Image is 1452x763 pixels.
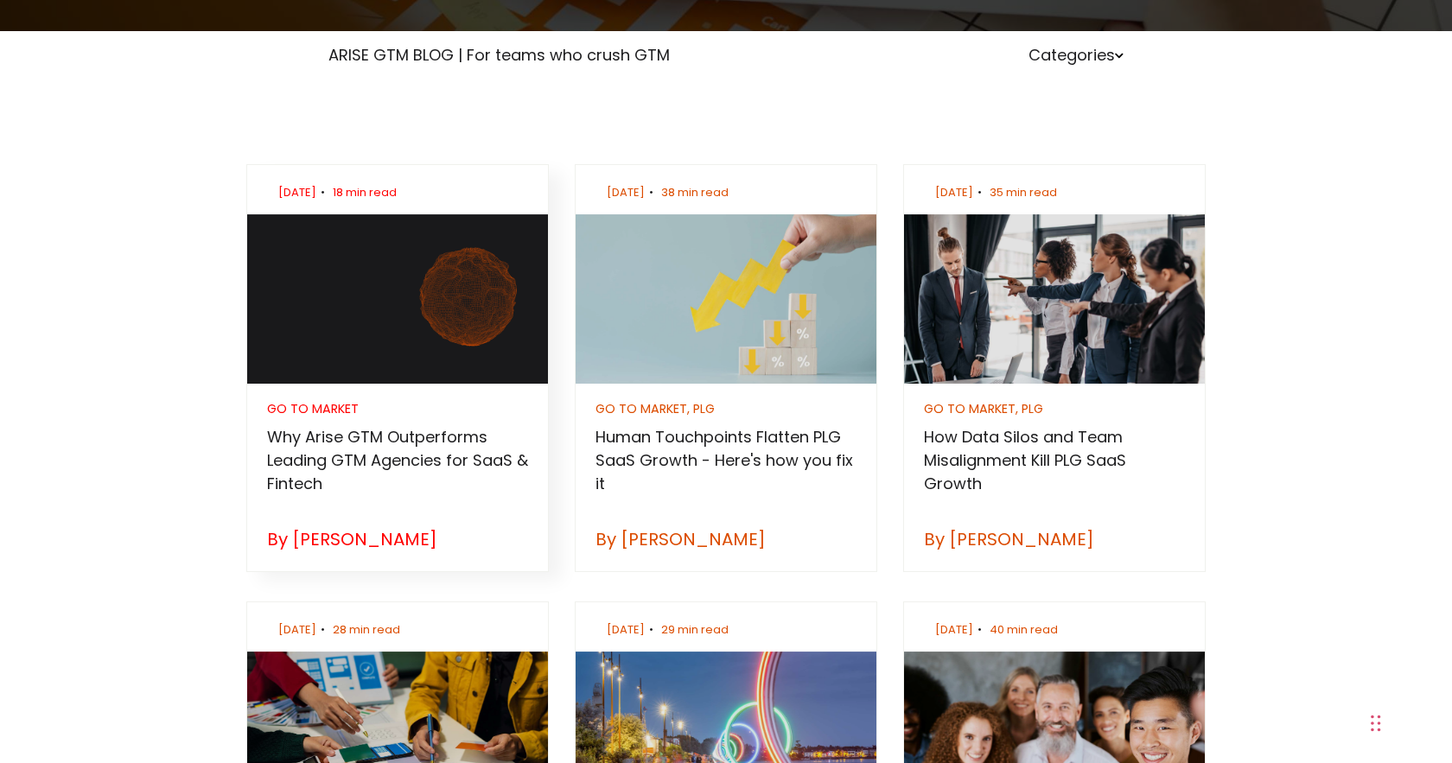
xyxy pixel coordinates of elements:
[661,621,729,638] span: 29 min read
[924,403,1186,415] div: GO TO MARKET, PLG
[267,425,529,495] h3: Why Arise GTM Outperforms Leading GTM Agencies for SaaS & Fintech
[935,621,973,638] span: [DATE]
[973,621,985,638] span: •
[973,184,985,200] span: •
[328,44,670,66] a: ARISE GTM BLOG | For teams who crush GTM
[990,621,1058,638] span: 40 min read
[267,526,529,552] div: By [PERSON_NAME]
[595,526,857,552] div: By [PERSON_NAME]
[278,621,316,638] span: [DATE]
[904,165,1205,571] a: [DATE]• 35 min read GO TO MARKET, PLG How Data Silos and Team Misalignment Kill PLG SaaS Growth B...
[645,184,657,200] span: •
[1028,44,1124,66] a: Categories
[935,184,973,200] span: [DATE]
[661,184,729,200] span: 38 min read
[247,165,548,571] a: [DATE]• 18 min read GO TO MARKET Why Arise GTM Outperforms Leading GTM Agencies for SaaS & Fintec...
[990,184,1057,200] span: 35 min read
[576,165,876,571] a: [DATE]• 38 min read GO TO MARKET, PLG Human Touchpoints Flatten PLG SaaS Growth - Here's how you ...
[924,526,1186,552] div: By [PERSON_NAME]
[1065,547,1452,763] iframe: Chat Widget
[316,621,328,638] span: •
[607,184,645,200] span: [DATE]
[316,184,328,200] span: •
[645,621,657,638] span: •
[333,621,400,638] span: 28 min read
[595,403,857,415] div: GO TO MARKET, PLG
[267,403,529,415] div: GO TO MARKET
[595,425,857,495] h3: Human Touchpoints Flatten PLG SaaS Growth - Here's how you fix it
[924,425,1186,495] h3: How Data Silos and Team Misalignment Kill PLG SaaS Growth
[607,621,645,638] span: [DATE]
[1371,697,1381,749] div: Drag
[333,184,397,200] span: 18 min read
[278,184,316,200] span: [DATE]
